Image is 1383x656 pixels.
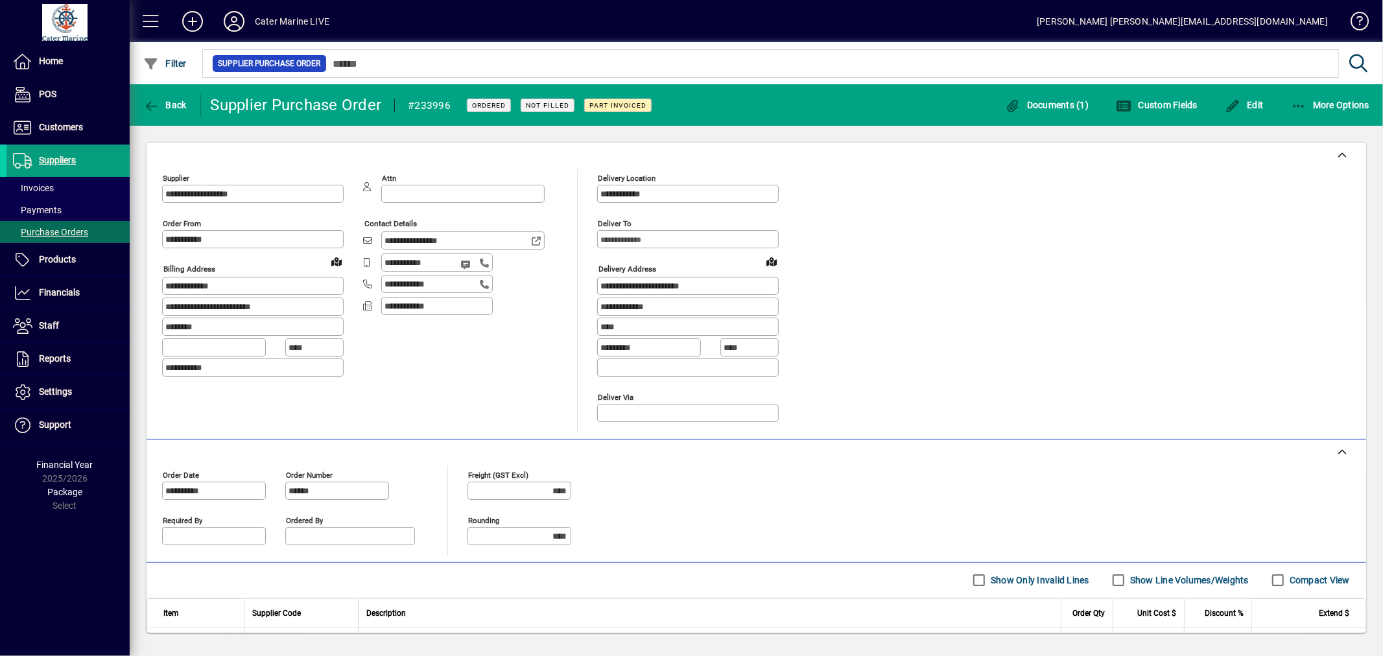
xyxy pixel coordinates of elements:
[1205,606,1244,620] span: Discount %
[988,574,1089,587] label: Show Only Invalid Lines
[6,111,130,144] a: Customers
[6,221,130,243] a: Purchase Orders
[472,101,506,110] span: Ordered
[1113,628,1184,654] td: 0.0000
[13,183,54,193] span: Invoices
[1222,93,1267,117] button: Edit
[163,174,189,183] mat-label: Supplier
[1288,93,1373,117] button: More Options
[382,174,396,183] mat-label: Attn
[1113,93,1201,117] button: Custom Fields
[1116,100,1198,110] span: Custom Fields
[39,419,71,430] span: Support
[143,100,187,110] span: Back
[163,470,199,479] mat-label: Order date
[598,392,633,401] mat-label: Deliver via
[39,287,80,298] span: Financials
[286,470,333,479] mat-label: Order number
[39,353,71,364] span: Reports
[1251,628,1365,654] td: 0.00
[6,409,130,441] a: Support
[252,606,301,620] span: Supplier Code
[6,310,130,342] a: Staff
[6,277,130,309] a: Financials
[13,227,88,237] span: Purchase Orders
[143,58,187,69] span: Filter
[598,174,656,183] mat-label: Delivery Location
[1291,100,1370,110] span: More Options
[1341,3,1367,45] a: Knowledge Base
[6,45,130,78] a: Home
[1061,628,1113,654] td: 8.0000
[244,628,358,654] td: 75235
[37,460,93,470] span: Financial Year
[211,95,382,115] div: Supplier Purchase Order
[39,122,83,132] span: Customers
[6,199,130,221] a: Payments
[1072,606,1105,620] span: Order Qty
[468,470,528,479] mat-label: Freight (GST excl)
[163,606,179,620] span: Item
[761,251,782,272] a: View on map
[255,11,329,32] div: Cater Marine LIVE
[1005,100,1089,110] span: Documents (1)
[218,57,321,70] span: Supplier Purchase Order
[39,254,76,264] span: Products
[130,93,201,117] app-page-header-button: Back
[468,515,499,524] mat-label: Rounding
[140,93,190,117] button: Back
[1319,606,1349,620] span: Extend $
[589,101,646,110] span: Part Invoiced
[163,515,202,524] mat-label: Required by
[326,251,347,272] a: View on map
[213,10,255,33] button: Profile
[13,205,62,215] span: Payments
[39,155,76,165] span: Suppliers
[6,244,130,276] a: Products
[39,89,56,99] span: POS
[172,10,213,33] button: Add
[598,219,632,228] mat-label: Deliver To
[6,177,130,199] a: Invoices
[47,487,82,497] span: Package
[39,320,59,331] span: Staff
[1225,100,1264,110] span: Edit
[1128,574,1249,587] label: Show Line Volumes/Weights
[6,78,130,111] a: POS
[408,95,451,116] div: #233996
[39,386,72,397] span: Settings
[163,219,201,228] mat-label: Order from
[6,343,130,375] a: Reports
[140,52,190,75] button: Filter
[39,56,63,66] span: Home
[1184,628,1251,654] td: 0.00
[1002,93,1093,117] button: Documents (1)
[451,249,482,280] button: Send SMS
[1287,574,1350,587] label: Compact View
[286,515,323,524] mat-label: Ordered by
[526,101,569,110] span: Not Filled
[1137,606,1176,620] span: Unit Cost $
[1037,11,1328,32] div: [PERSON_NAME] [PERSON_NAME][EMAIL_ADDRESS][DOMAIN_NAME]
[6,376,130,408] a: Settings
[366,606,406,620] span: Description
